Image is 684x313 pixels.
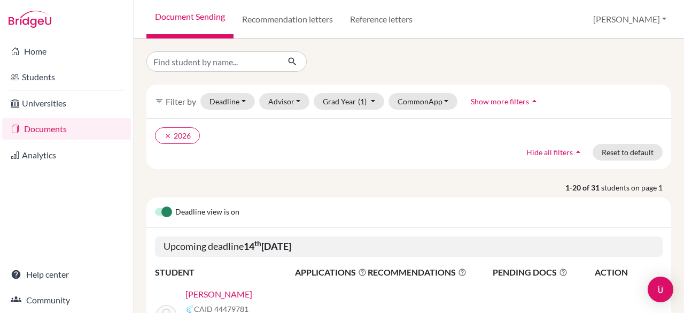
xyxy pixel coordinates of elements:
sup: th [254,239,261,248]
h5: Upcoming deadline [155,236,663,257]
span: students on page 1 [601,182,671,193]
a: Analytics [2,144,131,166]
a: [PERSON_NAME] [185,288,252,301]
button: Show more filtersarrow_drop_up [462,93,549,110]
b: 14 [DATE] [244,240,291,252]
button: Grad Year(1) [314,93,384,110]
strong: 1-20 of 31 [565,182,601,193]
span: (1) [358,97,367,106]
button: [PERSON_NAME] [588,9,671,29]
a: Home [2,41,131,62]
button: Deadline [200,93,255,110]
i: arrow_drop_up [529,96,540,106]
span: Show more filters [471,97,529,106]
th: ACTION [594,265,663,279]
a: Universities [2,93,131,114]
input: Find student by name... [146,51,279,72]
span: Hide all filters [526,148,573,157]
span: RECOMMENDATIONS [368,266,467,279]
button: Hide all filtersarrow_drop_up [517,144,593,161]
span: Deadline view is on [175,206,239,219]
i: arrow_drop_up [573,147,584,157]
div: Open Intercom Messenger [648,277,673,302]
img: Bridge-U [9,11,51,28]
button: clear2026 [155,127,200,144]
span: APPLICATIONS [295,266,367,279]
a: Help center [2,264,131,285]
button: Reset to default [593,144,663,161]
span: PENDING DOCS [493,266,594,279]
span: Filter by [166,96,196,106]
i: clear [164,132,172,140]
button: CommonApp [388,93,458,110]
button: Advisor [259,93,310,110]
a: Community [2,289,131,311]
i: filter_list [155,97,164,105]
a: Students [2,66,131,88]
a: Documents [2,118,131,140]
th: STUDENT [155,265,294,279]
